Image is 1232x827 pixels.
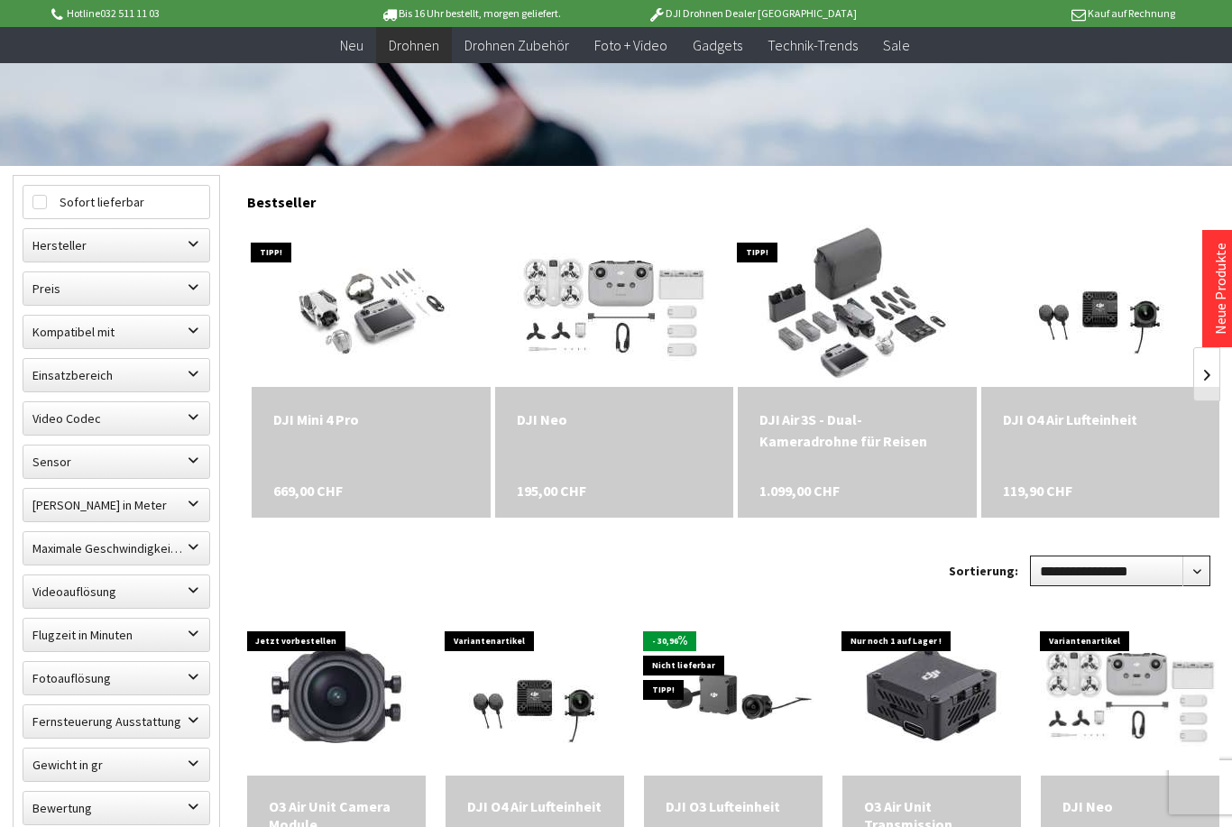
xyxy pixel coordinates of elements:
label: Gewicht in gr [23,749,209,781]
img: O3 Air Unit Transmission Module [850,613,1013,776]
span: Gadgets [693,36,742,54]
span: 669,00 CHF [273,480,343,501]
label: Videoauflösung [23,575,209,608]
label: Hersteller [23,229,209,262]
a: Drohnen Zubehör [452,27,582,64]
a: DJI Mini 4 Pro 669,00 CHF [273,409,468,430]
span: Sale [883,36,910,54]
a: Neue Produkte [1211,243,1229,335]
label: Flugzeit in Minuten [23,619,209,651]
div: DJI Neo [517,409,712,430]
div: DJI O3 Lufteinheit [666,797,801,815]
span: Technik-Trends [768,36,858,54]
p: Bis 16 Uhr bestellt, morgen geliefert. [329,3,611,24]
label: Kompatibel mit [23,316,209,348]
span: Drohnen Zubehör [464,36,569,54]
a: Drohnen [376,27,452,64]
a: 032 511 11 03 [100,6,160,20]
span: Foto + Video [594,36,667,54]
a: DJI Neo 195,00 CHF [517,409,712,430]
label: Einsatzbereich [23,359,209,391]
label: Video Codec [23,402,209,435]
a: Foto + Video [582,27,680,64]
a: Gadgets [680,27,755,64]
p: DJI Drohnen Dealer [GEOGRAPHIC_DATA] [611,3,893,24]
div: Bestseller [247,175,1219,220]
a: DJI O4 Air Lufteinheit 119,90 CHF [1003,409,1198,430]
label: Preis [23,272,209,305]
label: Sofort lieferbar [23,186,209,218]
img: DJI O4 Air Lufteinheit [1019,225,1181,387]
img: DJI Neo [518,225,710,387]
a: DJI O3 Lufteinheit 165,00 CHF [666,797,801,815]
img: DJI O4 Air Lufteinheit [454,613,616,776]
div: DJI Air 3S - Dual-Kameradrohne für Reisen [759,409,954,452]
p: Hotline [48,3,329,24]
span: Neu [340,36,363,54]
span: Drohnen [389,36,439,54]
a: Neu [327,27,376,64]
img: DJI Air 3S - Dual-Kameradrohne für Reisen [761,225,953,387]
label: Maximale Geschwindigkeit in km/h [23,532,209,565]
label: Sortierung: [949,556,1018,585]
div: DJI Neo [1062,797,1198,815]
label: Maximale Flughöhe in Meter [23,489,209,521]
img: DJI Mini 4 Pro [270,225,473,387]
span: 1.099,00 CHF [759,480,840,501]
img: DJI O3 Lufteinheit [644,635,823,754]
p: Kauf auf Rechnung [893,3,1174,24]
a: Technik-Trends [755,27,870,64]
label: Sensor [23,446,209,478]
label: Bewertung [23,792,209,824]
a: DJI Neo 195,00 CHF [1062,797,1198,815]
span: 119,90 CHF [1003,480,1072,501]
span: 195,00 CHF [517,480,586,501]
label: Fernsteuerung Ausstattung [23,705,209,738]
div: DJI Mini 4 Pro [273,409,468,430]
label: Fotoauflösung [23,662,209,694]
div: DJI O4 Air Lufteinheit [1003,409,1198,430]
a: Sale [870,27,923,64]
div: DJI O4 Air Lufteinheit [467,797,602,815]
img: O3 Air Unit Camera Module [255,613,418,776]
a: DJI Air 3S - Dual-Kameradrohne für Reisen 1.099,00 CHF [759,409,954,452]
a: DJI O4 Air Lufteinheit 119,90 CHF [467,797,602,815]
img: DJI Neo [1041,620,1219,770]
